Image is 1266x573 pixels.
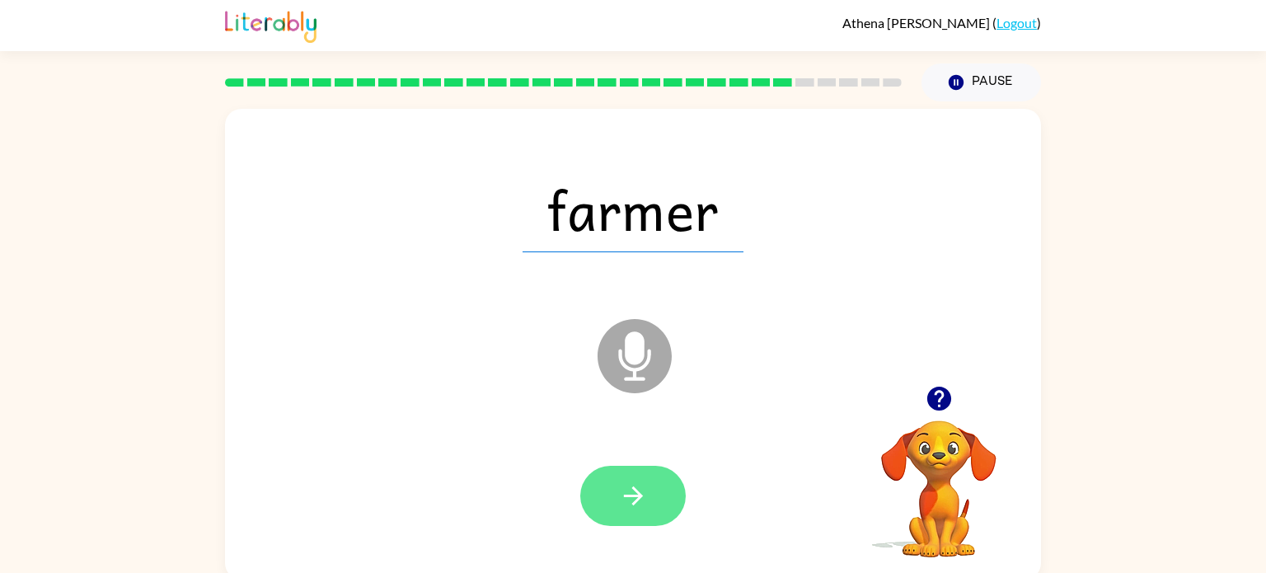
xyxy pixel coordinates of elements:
[842,15,1041,31] div: ( )
[225,7,316,43] img: Literably
[856,395,1021,560] video: Your browser must support playing .mp4 files to use Literably. Please try using another browser.
[523,167,743,252] span: farmer
[921,63,1041,101] button: Pause
[996,15,1037,31] a: Logout
[842,15,992,31] span: Athena [PERSON_NAME]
